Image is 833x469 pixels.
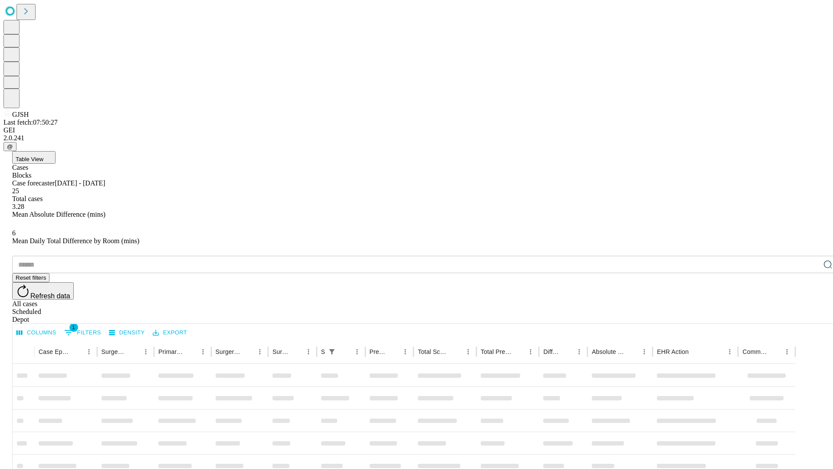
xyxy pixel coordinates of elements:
button: Menu [254,346,266,358]
button: Sort [512,346,525,358]
button: Sort [185,346,197,358]
button: Sort [71,346,83,358]
div: Difference [543,348,560,355]
div: Surgery Date [272,348,289,355]
div: Surgery Name [216,348,241,355]
button: Menu [83,346,95,358]
button: Select columns [14,326,59,340]
button: Show filters [326,346,338,358]
div: Absolute Difference [592,348,625,355]
button: Menu [351,346,363,358]
button: Sort [626,346,638,358]
button: Menu [399,346,411,358]
div: Total Predicted Duration [481,348,512,355]
div: GEI [3,126,830,134]
button: Sort [561,346,573,358]
button: Sort [769,346,781,358]
div: EHR Action [657,348,689,355]
button: Reset filters [12,273,49,282]
button: Menu [140,346,152,358]
button: Menu [525,346,537,358]
button: Sort [339,346,351,358]
div: Primary Service [158,348,184,355]
button: Menu [573,346,585,358]
span: Reset filters [16,274,46,281]
button: Export [151,326,189,340]
button: Sort [387,346,399,358]
span: 3.28 [12,203,24,210]
span: 6 [12,229,16,237]
span: Table View [16,156,43,162]
button: Sort [242,346,254,358]
button: Menu [724,346,736,358]
div: Case Epic Id [39,348,70,355]
div: Scheduled In Room Duration [321,348,325,355]
button: Menu [197,346,209,358]
button: Sort [128,346,140,358]
button: Table View [12,151,56,164]
span: [DATE] - [DATE] [55,179,105,187]
span: Last fetch: 07:50:27 [3,119,58,126]
div: Total Scheduled Duration [418,348,449,355]
span: Refresh data [30,292,70,300]
button: Sort [290,346,302,358]
button: Menu [781,346,793,358]
button: Menu [638,346,650,358]
span: 25 [12,187,19,195]
span: @ [7,143,13,150]
button: Show filters [62,326,103,340]
div: Surgeon Name [102,348,127,355]
div: Comments [742,348,767,355]
div: Predicted In Room Duration [370,348,387,355]
span: Total cases [12,195,43,202]
button: Sort [689,346,702,358]
button: @ [3,142,16,151]
button: Sort [450,346,462,358]
span: Case forecaster [12,179,55,187]
span: 1 [69,323,78,332]
div: 2.0.241 [3,134,830,142]
button: Density [107,326,147,340]
button: Refresh data [12,282,74,300]
button: Menu [302,346,315,358]
button: Menu [462,346,474,358]
span: GJSH [12,111,29,118]
span: Mean Daily Total Difference by Room (mins) [12,237,139,244]
div: 1 active filter [326,346,338,358]
span: Mean Absolute Difference (mins) [12,211,105,218]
